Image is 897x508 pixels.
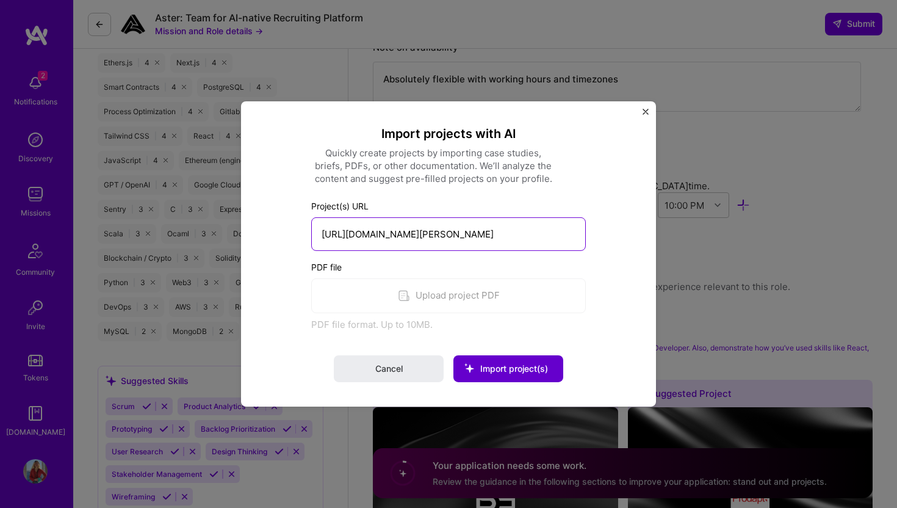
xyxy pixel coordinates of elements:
[311,261,586,274] label: PDF file
[453,355,563,382] button: Import project(s)
[311,200,586,212] label: Project(s) URL
[311,126,586,142] h1: Import projects with AI
[311,217,586,251] input: Enter link
[311,147,555,185] div: Quickly create projects by importing case studies, briefs, PDFs, or other documentation. We’ll an...
[643,109,649,122] button: Close
[453,352,485,384] i: icon StarsWhite
[480,363,548,374] span: Import project(s)
[375,363,403,375] span: Cancel
[334,355,444,382] button: Cancel
[311,318,586,331] div: PDF file format. Up to 10MB.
